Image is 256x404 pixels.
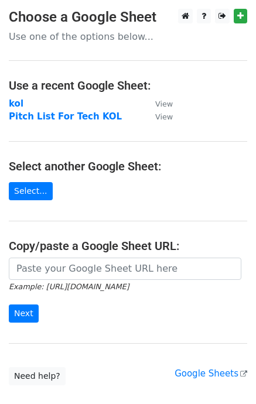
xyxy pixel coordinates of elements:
[144,98,173,109] a: View
[9,367,66,385] a: Need help?
[9,182,53,200] a: Select...
[9,78,247,93] h4: Use a recent Google Sheet:
[9,111,122,122] a: Pitch List For Tech KOL
[9,282,129,291] small: Example: [URL][DOMAIN_NAME]
[9,239,247,253] h4: Copy/paste a Google Sheet URL:
[175,368,247,379] a: Google Sheets
[155,112,173,121] small: View
[9,98,23,109] a: kol
[9,258,241,280] input: Paste your Google Sheet URL here
[9,304,39,323] input: Next
[9,9,247,26] h3: Choose a Google Sheet
[144,111,173,122] a: View
[9,30,247,43] p: Use one of the options below...
[155,100,173,108] small: View
[9,159,247,173] h4: Select another Google Sheet:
